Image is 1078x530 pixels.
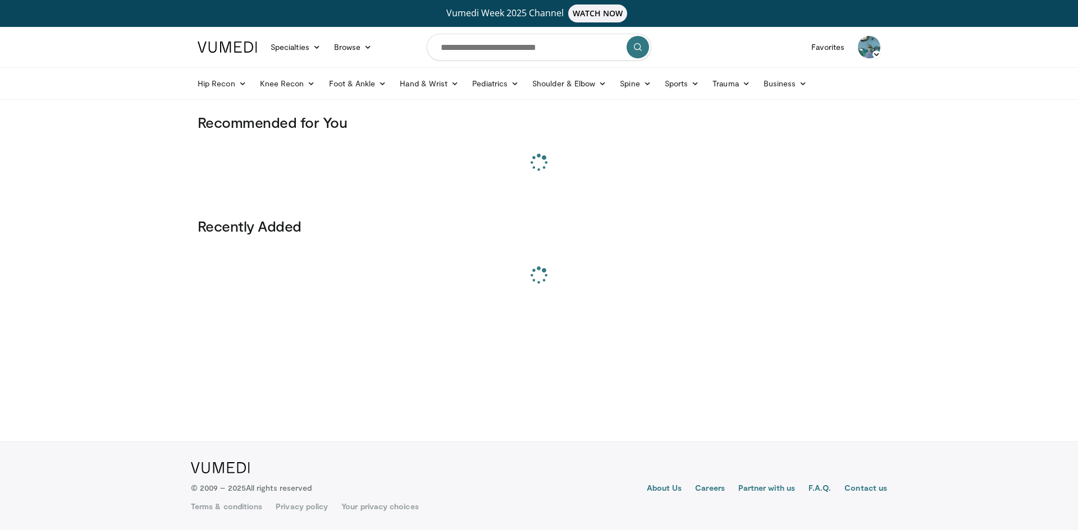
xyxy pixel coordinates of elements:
span: All rights reserved [246,483,312,492]
a: Terms & conditions [191,501,262,512]
a: Pediatrics [465,72,526,95]
p: © 2009 – 2025 [191,482,312,494]
h3: Recommended for You [198,113,880,131]
img: VuMedi Logo [198,42,257,53]
input: Search topics, interventions [427,34,651,61]
a: Partner with us [738,482,795,496]
a: Specialties [264,36,327,58]
a: Careers [695,482,725,496]
img: Avatar [858,36,880,58]
a: Vumedi Week 2025 ChannelWATCH NOW [199,4,879,22]
h3: Recently Added [198,217,880,235]
img: VuMedi Logo [191,462,250,473]
a: Hand & Wrist [393,72,465,95]
a: Browse [327,36,379,58]
a: Trauma [706,72,757,95]
a: Business [757,72,814,95]
a: Spine [613,72,657,95]
span: WATCH NOW [568,4,628,22]
a: F.A.Q. [808,482,831,496]
a: Shoulder & Elbow [526,72,613,95]
a: Foot & Ankle [322,72,394,95]
a: Privacy policy [276,501,328,512]
a: Hip Recon [191,72,253,95]
a: About Us [647,482,682,496]
a: Your privacy choices [341,501,418,512]
a: Sports [658,72,706,95]
a: Knee Recon [253,72,322,95]
a: Contact us [844,482,887,496]
a: Favorites [805,36,851,58]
